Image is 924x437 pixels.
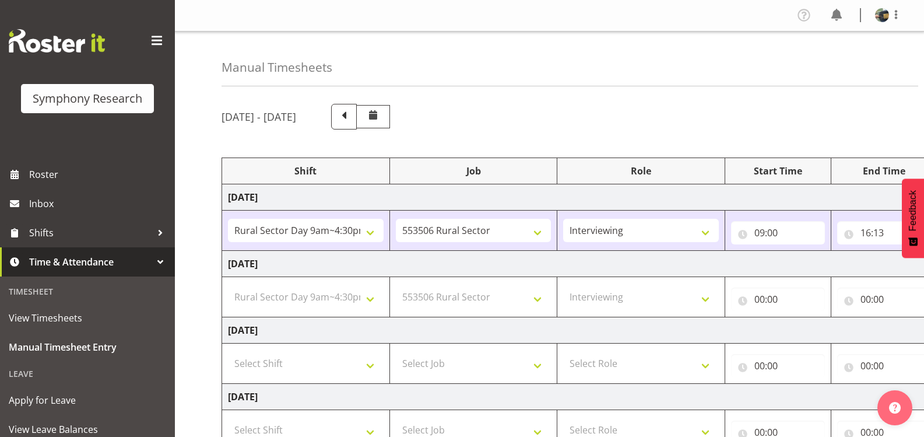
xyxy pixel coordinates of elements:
button: Feedback - Show survey [902,179,924,258]
span: View Timesheets [9,309,166,327]
span: Manual Timesheet Entry [9,338,166,356]
div: Leave [3,362,172,386]
input: Click to select... [731,221,825,244]
div: Shift [228,164,384,178]
img: daniel-blaire539fa113fbfe09b833b57134f3ab6bf.png [875,8,889,22]
div: Start Time [731,164,825,178]
span: Inbox [29,195,169,212]
a: Manual Timesheet Entry [3,333,172,362]
input: Click to select... [731,288,825,311]
h4: Manual Timesheets [222,61,332,74]
div: Symphony Research [33,90,142,107]
span: Apply for Leave [9,391,166,409]
span: Time & Attendance [29,253,152,271]
h5: [DATE] - [DATE] [222,110,296,123]
input: Click to select... [731,354,825,377]
div: Job [396,164,551,178]
span: Feedback [908,190,918,231]
span: Roster [29,166,169,183]
img: help-xxl-2.png [889,402,901,414]
span: Shifts [29,224,152,242]
a: Apply for Leave [3,386,172,415]
div: Role [563,164,719,178]
div: Timesheet [3,279,172,303]
img: Rosterit website logo [9,29,105,53]
a: View Timesheets [3,303,172,333]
